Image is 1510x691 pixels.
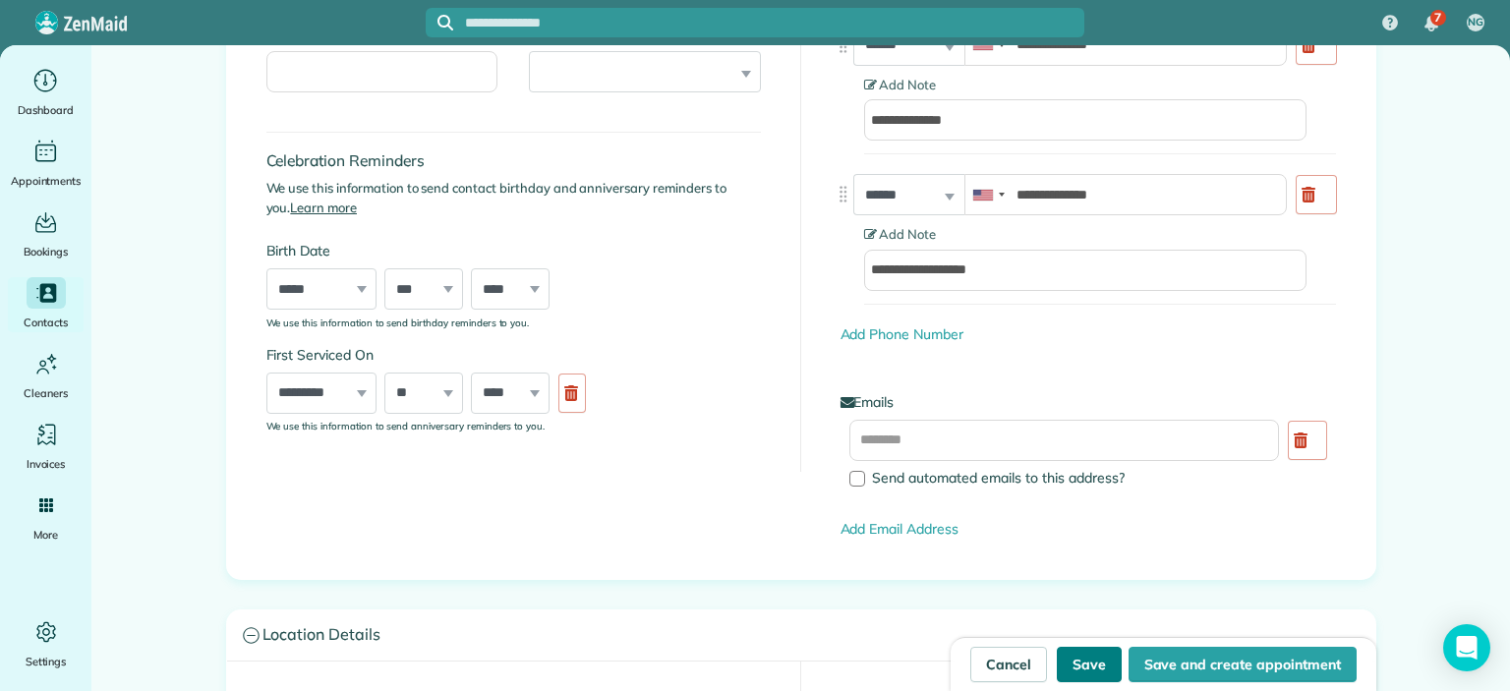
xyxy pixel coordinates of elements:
[864,226,937,242] span: Add Note
[965,175,1011,214] div: United States: +1
[1411,2,1452,45] div: 7 unread notifications
[1443,624,1490,671] div: Open Intercom Messenger
[841,325,963,343] a: Add Phone Number
[1129,647,1357,682] button: Save and create appointment
[290,200,357,215] a: Learn more
[27,454,66,474] span: Invoices
[227,610,1375,661] a: Location Details
[1468,15,1483,30] span: NG
[33,525,58,545] span: More
[24,242,69,261] span: Bookings
[8,206,84,261] a: Bookings
[8,277,84,332] a: Contacts
[8,348,84,403] a: Cleaners
[266,152,761,169] h4: Celebration Reminders
[24,383,68,403] span: Cleaners
[266,179,761,217] p: We use this information to send contact birthday and anniversary reminders to you.
[18,100,74,120] span: Dashboard
[266,317,530,328] sub: We use this information to send birthday reminders to you.
[864,77,937,92] span: Add Note
[266,345,596,365] label: First Serviced On
[8,616,84,671] a: Settings
[266,241,596,260] label: Birth Date
[8,65,84,120] a: Dashboard
[8,136,84,191] a: Appointments
[1057,647,1122,682] button: Save
[24,313,68,332] span: Contacts
[965,26,1011,65] div: United States: +1
[1434,10,1441,26] span: 7
[266,420,546,432] sub: We use this information to send anniversary reminders to you.
[11,171,82,191] span: Appointments
[841,392,1336,412] label: Emails
[872,469,1125,487] span: Send automated emails to this address?
[833,184,853,204] img: drag_indicator-119b368615184ecde3eda3c64c821f6cf29d3e2b97b89ee44bc31753036683e5.png
[8,419,84,474] a: Invoices
[437,15,453,30] svg: Focus search
[841,520,958,538] a: Add Email Address
[426,15,453,30] button: Focus search
[26,652,67,671] span: Settings
[970,647,1047,682] a: Cancel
